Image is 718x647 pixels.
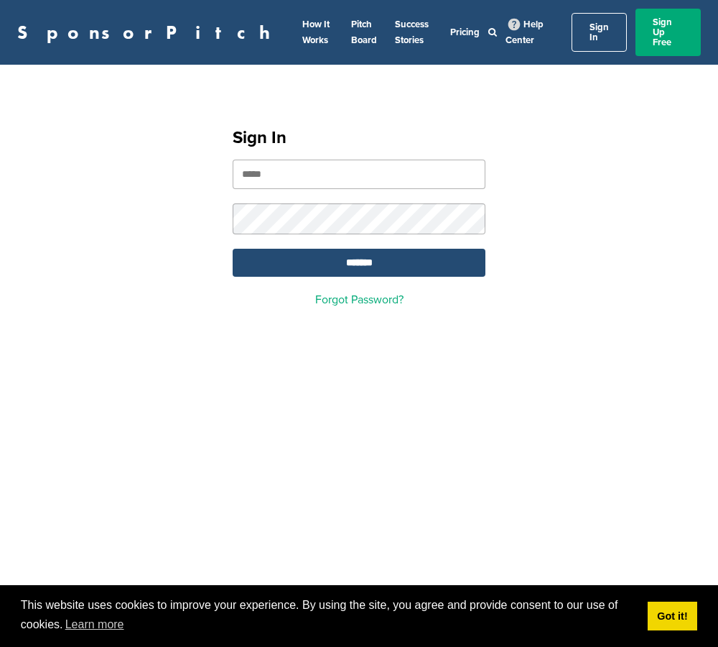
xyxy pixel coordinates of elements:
[351,19,377,46] a: Pitch Board
[635,9,701,56] a: Sign Up Free
[572,13,627,52] a: Sign In
[505,16,544,49] a: Help Center
[233,125,485,151] h1: Sign In
[395,19,429,46] a: Success Stories
[648,602,697,630] a: dismiss cookie message
[63,614,126,635] a: learn more about cookies
[302,19,330,46] a: How It Works
[21,597,636,635] span: This website uses cookies to improve your experience. By using the site, you agree and provide co...
[450,27,480,38] a: Pricing
[17,23,279,42] a: SponsorPitch
[661,589,707,635] iframe: Button to launch messaging window
[315,293,404,307] a: Forgot Password?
